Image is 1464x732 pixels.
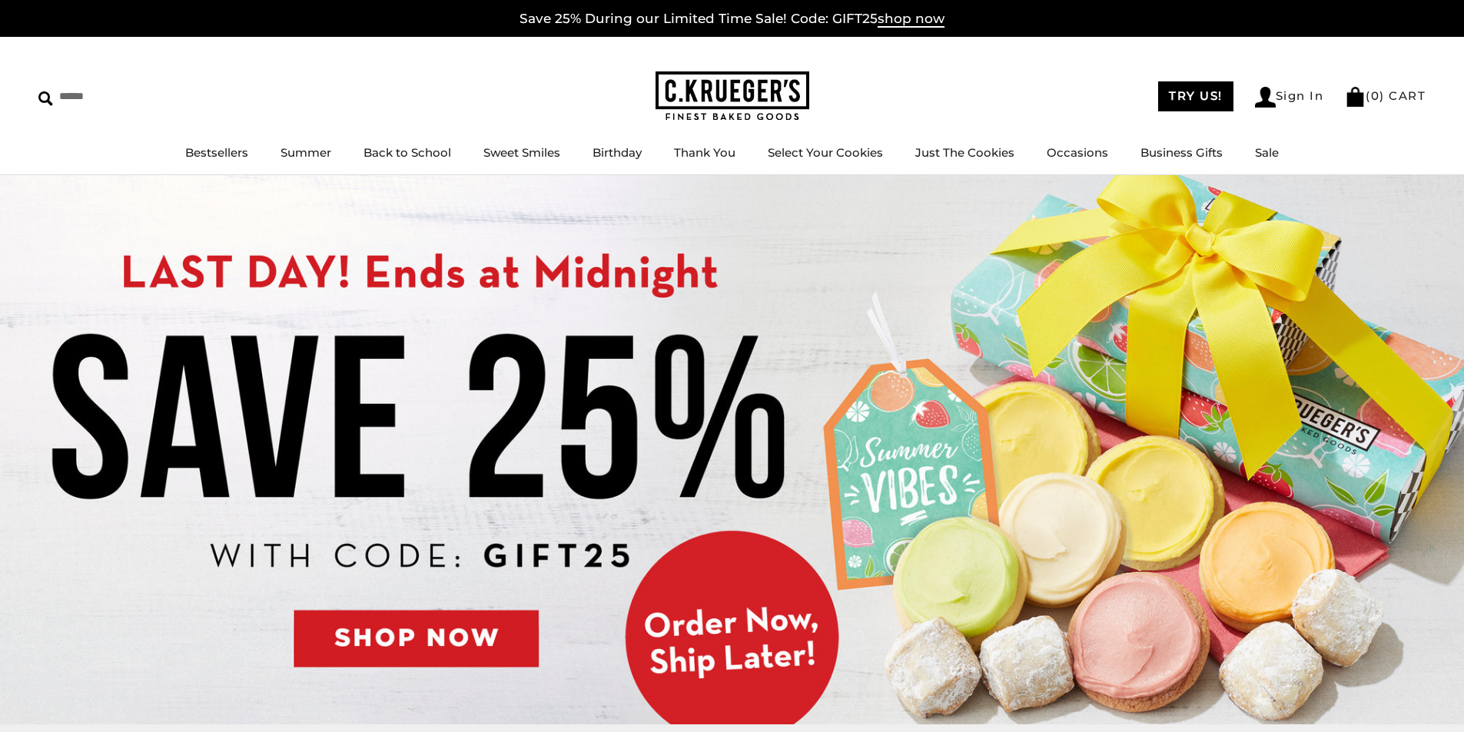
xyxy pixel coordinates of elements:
a: Business Gifts [1140,145,1223,160]
a: Sign In [1255,87,1324,108]
input: Search [38,84,221,108]
a: Sweet Smiles [483,145,560,160]
a: Just The Cookies [915,145,1014,160]
a: (0) CART [1345,88,1426,103]
span: 0 [1371,88,1380,103]
a: Summer [281,145,331,160]
a: Birthday [593,145,642,160]
a: Occasions [1047,145,1108,160]
img: Bag [1345,87,1366,107]
a: Save 25% During our Limited Time Sale! Code: GIFT25shop now [520,11,944,28]
a: Back to School [364,145,451,160]
a: Select Your Cookies [768,145,883,160]
img: Search [38,91,53,106]
a: Sale [1255,145,1279,160]
img: Account [1255,87,1276,108]
a: Bestsellers [185,145,248,160]
img: C.KRUEGER'S [656,71,809,121]
a: Thank You [674,145,735,160]
span: shop now [878,11,944,28]
a: TRY US! [1158,81,1233,111]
